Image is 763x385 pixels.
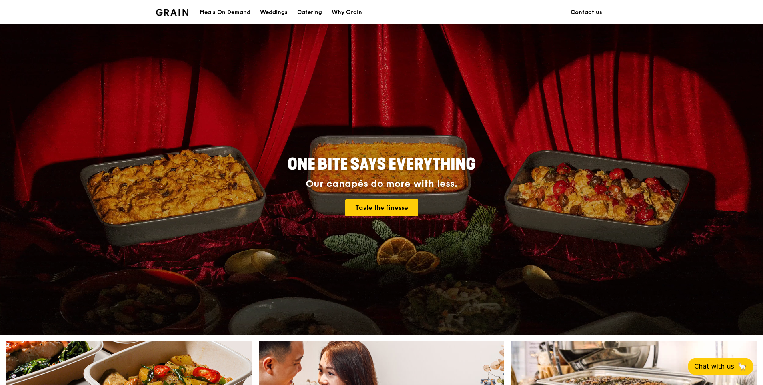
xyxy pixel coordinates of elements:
[260,0,288,24] div: Weddings
[737,362,747,371] span: 🦙
[297,0,322,24] div: Catering
[288,155,475,174] span: ONE BITE SAYS EVERYTHING
[688,358,753,375] button: Chat with us🦙
[200,0,250,24] div: Meals On Demand
[156,9,188,16] img: Grain
[327,0,367,24] a: Why Grain
[292,0,327,24] a: Catering
[238,178,525,190] div: Our canapés do more with less.
[345,199,418,216] a: Taste the finesse
[694,362,734,371] span: Chat with us
[255,0,292,24] a: Weddings
[332,0,362,24] div: Why Grain
[566,0,607,24] a: Contact us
